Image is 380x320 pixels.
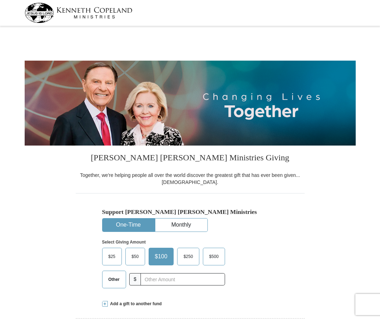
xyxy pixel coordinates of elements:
[25,3,132,23] img: kcm-header-logo.svg
[206,251,222,262] span: $500
[141,273,225,285] input: Other Amount
[105,251,119,262] span: $25
[155,219,207,232] button: Monthly
[129,273,141,285] span: $
[102,240,146,245] strong: Select Giving Amount
[128,251,142,262] span: $50
[76,172,305,186] div: Together, we're helping people all over the world discover the greatest gift that has ever been g...
[102,208,278,216] h5: Support [PERSON_NAME] [PERSON_NAME] Ministries
[180,251,197,262] span: $250
[105,274,123,285] span: Other
[102,219,155,232] button: One-Time
[76,146,305,172] h3: [PERSON_NAME] [PERSON_NAME] Ministries Giving
[151,251,171,262] span: $100
[108,301,162,307] span: Add a gift to another fund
